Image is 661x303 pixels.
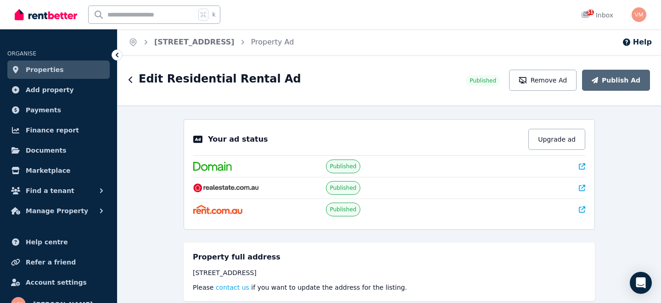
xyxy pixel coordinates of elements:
[26,237,68,248] span: Help centre
[7,141,110,160] a: Documents
[528,129,585,150] button: Upgrade ad
[251,38,294,46] a: Property Ad
[26,145,67,156] span: Documents
[581,11,613,20] div: Inbox
[193,252,280,263] h5: Property full address
[7,101,110,119] a: Payments
[193,162,232,171] img: Domain.com.au
[118,29,305,55] nav: Breadcrumb
[15,8,77,22] img: RentBetter
[208,134,268,145] p: Your ad status
[630,272,652,294] div: Open Intercom Messenger
[26,185,74,196] span: Find a tenant
[632,7,646,22] img: Vanessa Marks
[26,257,76,268] span: Refer a friend
[582,70,650,91] button: Publish Ad
[622,37,652,48] button: Help
[26,205,88,216] span: Manage Property
[193,205,242,214] img: Rent.com.au
[139,72,301,86] h1: Edit Residential Rental Ad
[7,50,36,57] span: ORGANISE
[193,283,586,292] p: Please if you want to update the address for the listing.
[7,61,110,79] a: Properties
[330,206,357,213] span: Published
[154,38,235,46] a: [STREET_ADDRESS]
[7,161,110,180] a: Marketplace
[193,268,586,277] div: [STREET_ADDRESS]
[26,84,74,95] span: Add property
[509,70,577,91] button: Remove Ad
[330,184,357,192] span: Published
[26,125,79,136] span: Finance report
[193,183,259,193] img: RealEstate.com.au
[216,283,249,292] button: contact us
[26,165,70,176] span: Marketplace
[7,273,110,292] a: Account settings
[470,77,496,84] span: Published
[7,233,110,251] a: Help centre
[212,11,215,18] span: k
[330,163,357,170] span: Published
[7,81,110,99] a: Add property
[26,64,64,75] span: Properties
[587,10,594,15] span: 51
[7,202,110,220] button: Manage Property
[7,182,110,200] button: Find a tenant
[26,277,87,288] span: Account settings
[7,121,110,139] a: Finance report
[26,105,61,116] span: Payments
[7,253,110,271] a: Refer a friend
